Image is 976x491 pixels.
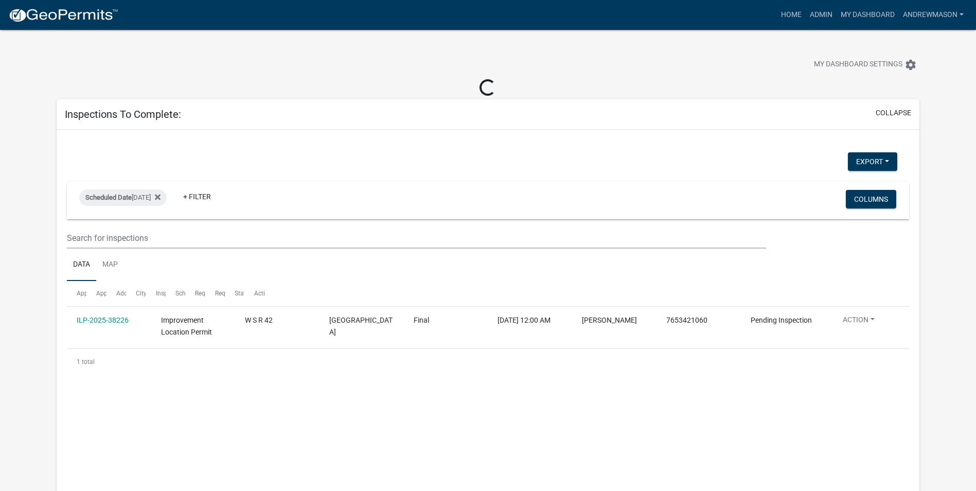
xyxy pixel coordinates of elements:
datatable-header-cell: Actions [244,281,264,306]
datatable-header-cell: City [126,281,146,306]
span: 10/07/2025, 12:00 AM [498,316,551,324]
a: AndrewMason [899,5,968,25]
div: 1 total [67,349,909,375]
datatable-header-cell: Application Type [86,281,106,306]
a: Admin [806,5,837,25]
span: City [136,290,147,297]
a: Home [777,5,806,25]
button: collapse [876,108,911,118]
span: Scheduled Date [85,194,132,201]
span: W S R 42 [245,316,273,324]
datatable-header-cell: Scheduled Time [166,281,185,306]
div: [DATE] [79,189,167,206]
a: + Filter [175,187,219,206]
span: Scheduled Time [175,290,220,297]
span: Requestor Name [195,290,241,297]
span: Final [414,316,429,324]
span: Application Type [96,290,143,297]
a: Data [67,249,96,282]
span: JASON BOSAW [582,316,637,324]
button: My Dashboard Settingssettings [806,55,925,75]
span: Pending Inspection [751,316,812,324]
span: 7653421060 [666,316,707,324]
datatable-header-cell: Application [67,281,86,306]
h5: Inspections To Complete: [65,108,181,120]
datatable-header-cell: Requestor Phone [205,281,224,306]
datatable-header-cell: Status [225,281,244,306]
datatable-header-cell: Address [107,281,126,306]
span: Status [235,290,253,297]
i: settings [904,59,917,71]
button: Export [848,152,897,171]
a: Map [96,249,124,282]
a: ILP-2025-38226 [77,316,129,324]
button: Columns [846,190,896,208]
span: Improvement Location Permit [161,316,212,336]
datatable-header-cell: Requestor Name [185,281,205,306]
button: Action [835,314,883,329]
a: My Dashboard [837,5,899,25]
span: MOORESVILLE [329,316,393,336]
span: Address [116,290,139,297]
span: Actions [254,290,275,297]
span: My Dashboard Settings [814,59,902,71]
span: Application [77,290,109,297]
span: Requestor Phone [215,290,262,297]
datatable-header-cell: Inspection Type [146,281,165,306]
input: Search for inspections [67,227,766,249]
span: Inspection Type [156,290,200,297]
